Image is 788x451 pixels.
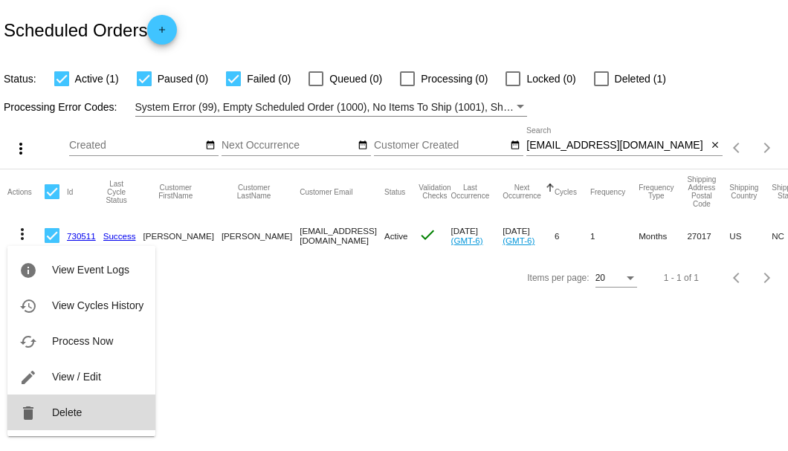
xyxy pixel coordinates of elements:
mat-icon: delete [19,404,37,422]
span: Delete [52,406,82,418]
mat-icon: cached [19,333,37,351]
mat-icon: info [19,262,37,279]
span: Process Now [52,335,113,347]
mat-icon: history [19,297,37,315]
mat-icon: edit [19,369,37,386]
span: View / Edit [52,371,101,383]
span: View Event Logs [52,264,129,276]
span: View Cycles History [52,299,143,311]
